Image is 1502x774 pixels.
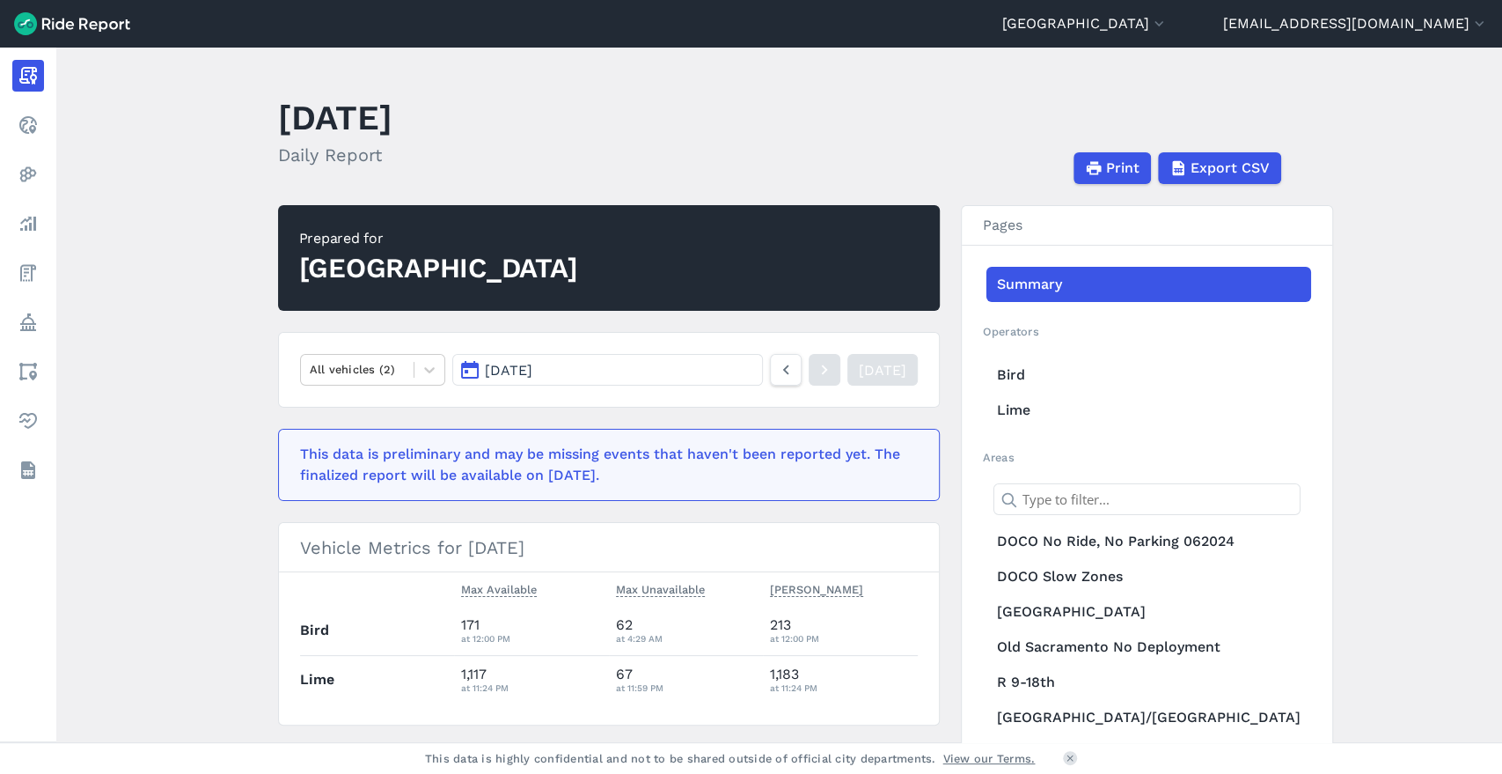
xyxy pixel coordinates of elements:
div: 213 [770,615,918,646]
img: Ride Report [14,12,130,35]
div: 67 [616,664,757,696]
span: Max Unavailable [616,579,705,597]
a: DOCO Slow Zones [986,559,1311,594]
a: Realtime [12,109,44,141]
h3: Pages [962,206,1332,246]
div: at 12:00 PM [461,630,602,646]
a: Report [12,60,44,92]
div: 1,183 [770,664,918,696]
span: Max Available [461,579,537,597]
a: Bird [986,358,1311,393]
h2: Daily Report [278,142,392,168]
a: Fees [12,257,44,289]
h2: Areas [983,449,1311,466]
a: Areas [12,356,44,387]
div: Prepared for [299,228,578,249]
button: Max Unavailable [616,579,705,601]
button: [GEOGRAPHIC_DATA] [1002,13,1168,34]
a: Analyze [12,208,44,240]
a: R 9-18th [986,665,1311,700]
a: Lime [986,393,1311,428]
div: at 11:24 PM [770,680,918,696]
div: [GEOGRAPHIC_DATA] [299,249,578,288]
div: at 12:00 PM [770,630,918,646]
div: at 4:29 AM [616,630,757,646]
a: [GEOGRAPHIC_DATA]/[GEOGRAPHIC_DATA] [986,700,1311,735]
div: at 11:59 PM [616,680,757,696]
span: [PERSON_NAME] [770,579,863,597]
a: Heatmaps [12,158,44,190]
button: [EMAIL_ADDRESS][DOMAIN_NAME] [1223,13,1488,34]
button: Export CSV [1158,152,1281,184]
a: Summary [986,267,1311,302]
span: [DATE] [485,362,532,379]
a: View our Terms. [943,750,1036,767]
a: Health [12,405,44,437]
a: [DATE] [847,354,918,386]
div: 62 [616,615,757,646]
a: Policy [12,306,44,338]
div: at 11:24 PM [461,680,602,696]
div: This data is preliminary and may be missing events that haven't been reported yet. The finalized ... [300,444,907,486]
span: Export CSV [1191,158,1270,179]
th: Bird [300,607,455,655]
button: Print [1073,152,1151,184]
a: Datasets [12,454,44,486]
th: Lime [300,655,455,704]
a: [GEOGRAPHIC_DATA] [986,594,1311,630]
a: K Street 7th-8th [986,735,1311,770]
button: [DATE] [452,354,762,386]
h2: Operators [983,323,1311,340]
button: Max Available [461,579,537,601]
div: 171 [461,615,602,646]
input: Type to filter... [993,483,1301,515]
a: Old Sacramento No Deployment [986,630,1311,665]
a: DOCO No Ride, No Parking 062024 [986,524,1311,559]
div: 1,117 [461,664,602,696]
h1: [DATE] [278,93,392,142]
span: Print [1106,158,1139,179]
button: [PERSON_NAME] [770,579,863,601]
h3: Vehicle Metrics for [DATE] [279,523,939,572]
